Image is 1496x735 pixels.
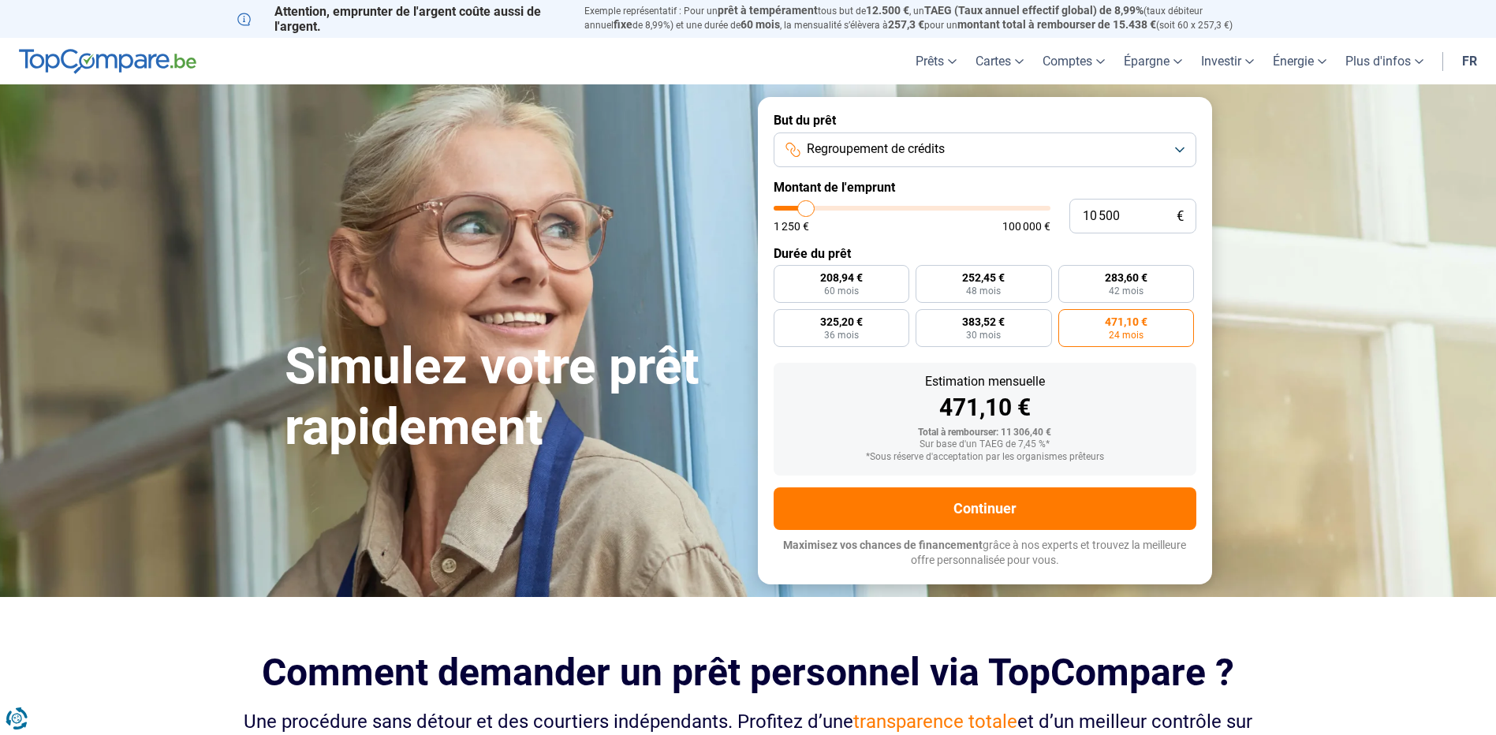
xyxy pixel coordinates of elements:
[1002,221,1050,232] span: 100 000 €
[888,18,924,31] span: 257,3 €
[786,452,1184,463] div: *Sous réserve d'acceptation par les organismes prêteurs
[783,539,983,551] span: Maximisez vos chances de financement
[820,272,863,283] span: 208,94 €
[1453,38,1487,84] a: fr
[1192,38,1263,84] a: Investir
[19,49,196,74] img: TopCompare
[1105,272,1147,283] span: 283,60 €
[824,286,859,296] span: 60 mois
[1263,38,1336,84] a: Énergie
[957,18,1156,31] span: montant total à rembourser de 15.438 €
[237,4,565,34] p: Attention, emprunter de l'argent coûte aussi de l'argent.
[1336,38,1433,84] a: Plus d'infos
[866,4,909,17] span: 12.500 €
[237,651,1259,694] h2: Comment demander un prêt personnel via TopCompare ?
[774,132,1196,167] button: Regroupement de crédits
[614,18,632,31] span: fixe
[774,538,1196,569] p: grâce à nos experts et trouvez la meilleure offre personnalisée pour vous.
[774,487,1196,530] button: Continuer
[774,113,1196,128] label: But du prêt
[718,4,818,17] span: prêt à tempérament
[924,4,1143,17] span: TAEG (Taux annuel effectif global) de 8,99%
[853,711,1017,733] span: transparence totale
[1109,330,1143,340] span: 24 mois
[786,439,1184,450] div: Sur base d'un TAEG de 7,45 %*
[1177,210,1184,223] span: €
[741,18,780,31] span: 60 mois
[1109,286,1143,296] span: 42 mois
[966,38,1033,84] a: Cartes
[962,316,1005,327] span: 383,52 €
[906,38,966,84] a: Prêts
[966,330,1001,340] span: 30 mois
[807,140,945,158] span: Regroupement de crédits
[1114,38,1192,84] a: Épargne
[786,396,1184,420] div: 471,10 €
[1105,316,1147,327] span: 471,10 €
[966,286,1001,296] span: 48 mois
[786,427,1184,438] div: Total à rembourser: 11 306,40 €
[1033,38,1114,84] a: Comptes
[774,180,1196,195] label: Montant de l'emprunt
[285,337,739,458] h1: Simulez votre prêt rapidement
[774,221,809,232] span: 1 250 €
[786,375,1184,388] div: Estimation mensuelle
[962,272,1005,283] span: 252,45 €
[584,4,1259,32] p: Exemple représentatif : Pour un tous but de , un (taux débiteur annuel de 8,99%) et une durée de ...
[820,316,863,327] span: 325,20 €
[774,246,1196,261] label: Durée du prêt
[824,330,859,340] span: 36 mois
